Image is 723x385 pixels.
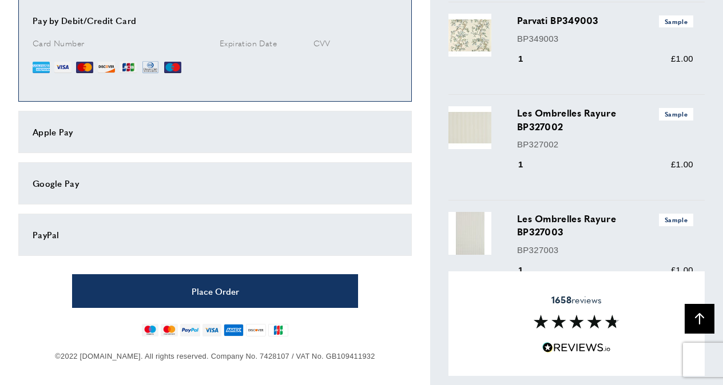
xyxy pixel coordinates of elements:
p: BP349003 [517,32,693,46]
img: Parvati BP349003 [448,14,491,57]
button: Place Order [72,274,358,308]
div: 1 [517,158,539,171]
h3: Les Ombrelles Rayure BP327002 [517,106,693,133]
img: DN.png [141,59,160,76]
img: DI.png [98,59,115,76]
div: 1 [517,263,539,277]
img: AE.png [33,59,50,76]
span: Sample [659,108,693,120]
img: Les Ombrelles Rayure BP327003 [448,212,491,255]
img: Reviews.io 5 stars [542,342,611,353]
div: PayPal [33,228,398,242]
img: MI.png [164,59,181,76]
img: maestro [142,324,158,336]
p: BP327002 [517,138,693,151]
img: american-express [224,324,244,336]
img: visa [202,324,221,336]
div: Google Pay [33,177,398,190]
span: Card Number [33,37,84,49]
span: reviews [551,294,602,305]
span: £1.00 [671,54,693,63]
span: CVV [313,37,331,49]
img: Reviews section [534,315,619,328]
img: paypal [180,324,200,336]
h3: Les Ombrelles Rayure BP327003 [517,212,693,238]
img: mastercard [161,324,177,336]
img: Les Ombrelles Rayure BP327002 [448,106,491,149]
span: £1.00 [671,265,693,275]
img: MC.png [76,59,93,76]
h3: Parvati BP349003 [517,14,693,27]
span: £1.00 [671,159,693,169]
img: discover [246,324,266,336]
span: Expiration Date [220,37,277,49]
span: ©2022 [DOMAIN_NAME]. All rights reserved. Company No. 7428107 / VAT No. GB109411932 [55,352,375,360]
div: 1 [517,52,539,66]
div: Pay by Debit/Credit Card [33,14,398,27]
img: jcb [268,324,288,336]
img: JCB.png [120,59,137,76]
span: Sample [659,15,693,27]
span: Sample [659,214,693,226]
img: VI.png [54,59,71,76]
p: BP327003 [517,243,693,257]
div: Apple Pay [33,125,398,139]
strong: 1658 [551,292,571,306]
